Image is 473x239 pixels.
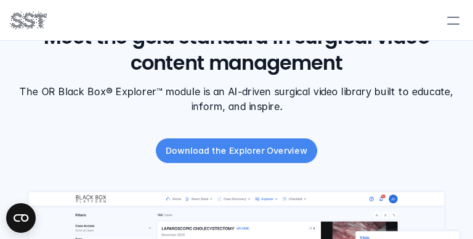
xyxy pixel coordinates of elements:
button: Open CMP widget [6,203,36,233]
h1: Meet the gold standard in surgical video content management [10,25,463,76]
img: SST logo [10,10,47,31]
p: The OR Black Box® Explorer™ module is an AI-driven surgical video library built to educate, infor... [10,84,463,114]
p: Download the Explorer Overview [166,144,307,157]
a: Download the Explorer Overview [156,138,317,163]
